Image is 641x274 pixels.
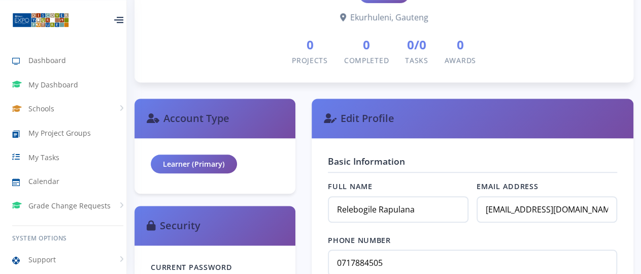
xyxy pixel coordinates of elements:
[151,262,279,273] label: Current Password
[405,55,428,65] span: Tasks
[344,36,389,54] span: 0
[292,55,328,65] span: Projects
[477,196,617,223] input: Enter your email
[28,79,78,90] span: My Dashboard
[28,128,91,138] span: My Project Groups
[28,200,111,211] span: Grade Change Requests
[28,55,66,66] span: Dashboard
[147,218,283,233] h3: Security
[28,152,59,163] span: My Tasks
[151,11,617,23] div: Ekurhuleni, Gauteng
[344,55,389,65] span: Completed
[328,155,617,173] h4: Basic Information
[328,181,468,192] label: Full Name
[151,155,237,174] div: Learner (Primary)
[445,36,476,54] span: 0
[28,103,54,114] span: Schools
[28,254,56,265] span: Support
[324,111,621,126] h3: Edit Profile
[292,36,328,54] span: 0
[12,12,69,28] img: ...
[12,234,123,243] h6: System Options
[147,111,283,126] h3: Account Type
[328,196,468,223] input: Enter your full name
[405,36,428,54] span: 0/0
[445,55,476,65] span: Awards
[477,181,617,192] label: Email Address
[328,235,617,246] label: Phone Number
[28,176,59,187] span: Calendar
